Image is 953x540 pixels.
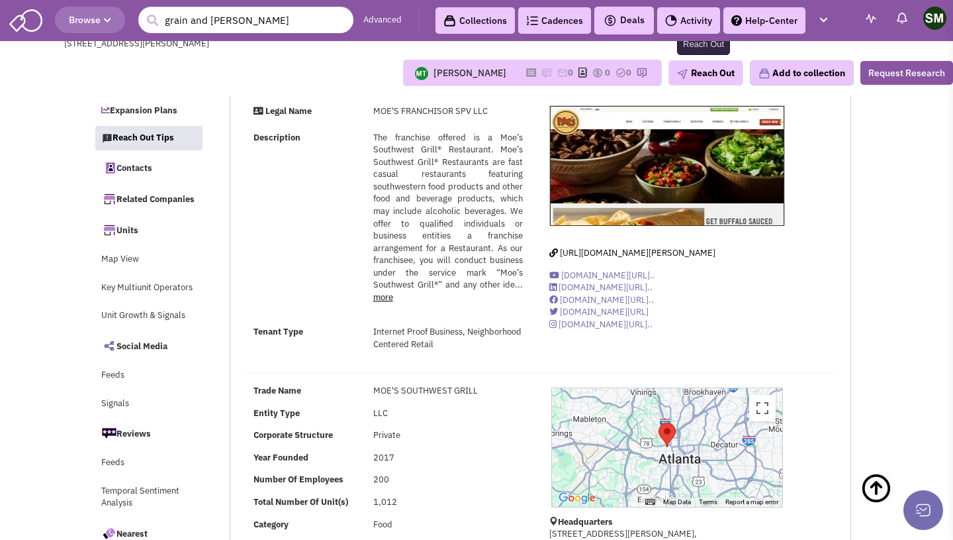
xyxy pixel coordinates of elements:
[95,419,202,447] a: Reviews
[253,132,300,143] strong: Description
[253,452,308,463] b: Year Founded
[560,306,649,317] span: [DOMAIN_NAME][URL]
[699,498,717,506] a: Terms (opens in new tab)
[750,60,854,85] button: Add to collection
[568,67,573,78] span: 0
[604,14,645,26] span: Deals
[549,282,653,293] a: [DOMAIN_NAME][URL]..
[365,474,532,486] div: 200
[668,60,743,85] button: Reach Out
[443,15,456,27] img: icon-collection-lavender-black.svg
[435,7,515,34] a: Collections
[253,407,300,419] b: Entity Type
[64,38,410,50] div: [STREET_ADDRESS][PERSON_NAME]
[365,452,532,464] div: 2017
[95,276,202,301] a: Key Multiunit Operators
[549,319,653,330] a: [DOMAIN_NAME][URL]..
[559,282,653,293] span: [DOMAIN_NAME][URL]..
[637,68,647,78] img: research-icon.png
[365,519,532,531] div: Food
[365,496,532,509] div: 1,012
[373,132,523,291] span: The franchise offered is a Moe’s Southwest Grill® Restaurant. Moe’s Southwest Grill® Restaurants ...
[365,385,532,398] div: MOE'S SOUTHWEST GRILL
[95,363,202,388] a: Feeds
[365,105,532,118] div: MOE'S FRANCHISOR SPV LLC
[860,61,953,85] button: Request Research
[365,429,532,442] div: Private
[549,247,715,258] a: [URL][DOMAIN_NAME][PERSON_NAME]
[373,292,393,303] a: more
[265,105,312,117] strong: Legal Name
[559,319,653,330] span: [DOMAIN_NAME][URL]..
[663,498,691,507] button: Map Data
[95,303,202,329] a: Unit Growth & Signals
[731,15,742,26] img: help.png
[605,67,610,78] span: 0
[95,216,202,244] a: Units
[95,247,202,272] a: Map View
[550,106,785,226] img: MOE'S FRANCHISOR SPV LLC
[604,13,617,28] img: icon-deals.svg
[923,7,946,30] img: Safin Momin
[560,294,654,305] span: [DOMAIN_NAME][URL]..
[615,68,626,78] img: TaskCount.png
[677,34,730,55] div: Reach Out
[9,7,42,32] img: SmartAdmin
[560,247,715,258] span: [URL][DOMAIN_NAME][PERSON_NAME]
[95,154,202,182] a: Contacts
[365,326,532,351] div: Internet Proof Business, Neighborhood Centered Retail
[600,12,649,29] button: Deals
[555,490,599,507] a: Open this area in Google Maps (opens a new window)
[526,16,538,25] img: Cadences_logo.png
[557,68,568,78] img: icon-email-active-16.png
[95,332,202,360] a: Social Media
[549,270,655,281] a: [DOMAIN_NAME][URL]..
[561,270,655,281] span: [DOMAIN_NAME][URL]..
[253,474,343,485] b: Number Of Employees
[558,516,613,527] b: Headquarters
[433,66,506,80] div: [PERSON_NAME]
[69,14,111,26] span: Browse
[645,498,655,507] button: Keyboard shortcuts
[592,68,603,78] img: icon-dealamount.png
[723,7,805,34] a: Help-Center
[253,385,301,396] b: Trade Name
[658,423,676,447] div: MOE&#39;S FRANCHISOR SPV LLC
[555,490,599,507] img: Google
[541,68,552,78] img: icon-note.png
[95,479,202,516] a: Temporal Sentiment Analysis
[363,14,402,27] a: Advanced
[518,7,591,34] a: Cadences
[665,15,677,27] img: Activity.png
[253,519,289,530] b: Category
[95,451,202,476] a: Feeds
[253,496,348,508] b: Total Number Of Unit(s)
[549,294,654,305] a: [DOMAIN_NAME][URL]..
[138,7,353,33] input: Search
[549,306,649,317] a: [DOMAIN_NAME][URL]
[749,395,776,421] button: Toggle fullscreen view
[253,326,303,337] strong: Tenant Type
[253,429,333,441] b: Corporate Structure
[657,7,720,34] a: Activity
[677,69,688,80] img: plane.png
[95,185,202,213] a: Related Companies
[725,498,778,506] a: Report a map error
[95,392,202,417] a: Signals
[95,126,203,151] a: Reach Out Tips
[95,99,202,124] a: Expansion Plans
[55,7,125,33] button: Browse
[626,67,631,78] span: 0
[758,68,770,80] img: icon-collection-lavender.png
[365,407,532,420] div: LLC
